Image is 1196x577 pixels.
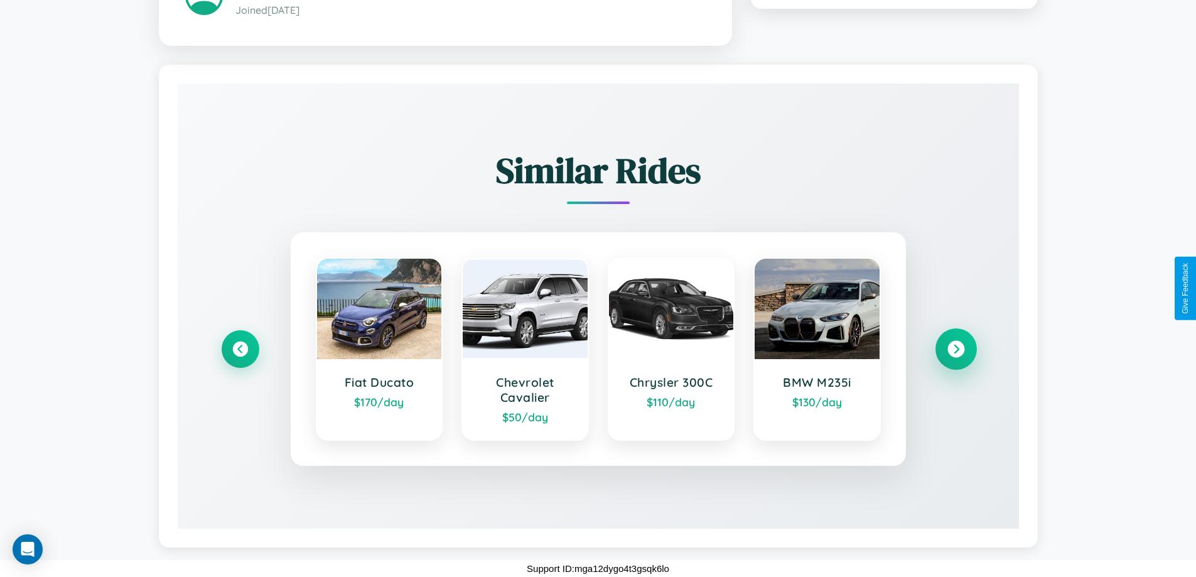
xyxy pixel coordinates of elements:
h3: BMW M235i [767,375,867,390]
div: $ 170 /day [330,395,429,409]
a: BMW M235i$130/day [753,257,881,441]
a: Chevrolet Cavalier$50/day [461,257,589,441]
div: $ 50 /day [475,410,575,424]
div: Open Intercom Messenger [13,534,43,564]
p: Joined [DATE] [235,1,706,19]
a: Fiat Ducato$170/day [316,257,443,441]
h3: Chevrolet Cavalier [475,375,575,405]
p: Support ID: mga12dygo4t3gsqk6lo [527,560,669,577]
h3: Fiat Ducato [330,375,429,390]
div: Give Feedback [1181,263,1190,314]
div: $ 130 /day [767,395,867,409]
div: $ 110 /day [622,395,721,409]
a: Chrysler 300C$110/day [608,257,735,441]
h3: Chrysler 300C [622,375,721,390]
h2: Similar Rides [222,146,975,195]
